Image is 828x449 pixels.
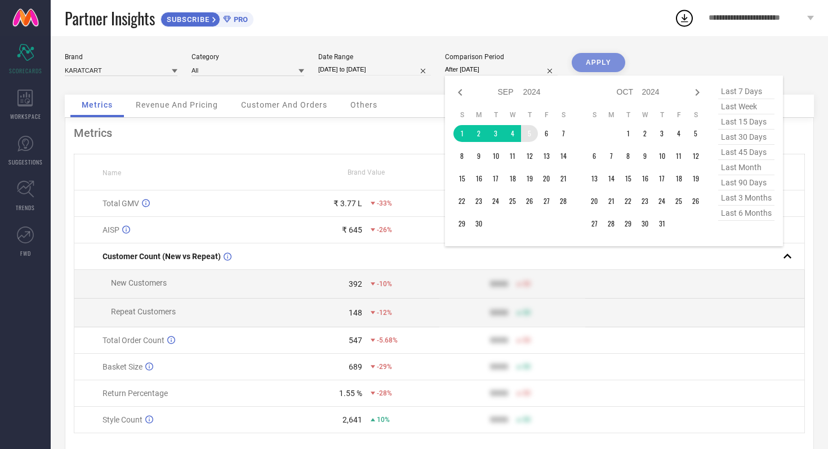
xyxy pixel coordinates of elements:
td: Tue Oct 29 2024 [620,215,636,232]
td: Wed Oct 16 2024 [636,170,653,187]
th: Sunday [453,110,470,119]
td: Sun Sep 29 2024 [453,215,470,232]
div: Brand [65,53,177,61]
td: Thu Oct 10 2024 [653,148,670,165]
td: Sun Oct 20 2024 [586,193,603,210]
td: Tue Sep 17 2024 [487,170,504,187]
td: Mon Sep 23 2024 [470,193,487,210]
span: -26% [377,226,392,234]
div: 689 [349,362,362,371]
td: Thu Oct 17 2024 [653,170,670,187]
td: Sat Oct 19 2024 [687,170,704,187]
td: Fri Oct 04 2024 [670,125,687,142]
span: 50 [523,416,531,424]
div: 1.55 % [339,389,362,398]
span: -28% [377,389,392,397]
td: Thu Sep 26 2024 [521,193,538,210]
td: Tue Sep 10 2024 [487,148,504,165]
td: Mon Oct 21 2024 [603,193,620,210]
td: Tue Oct 15 2024 [620,170,636,187]
td: Sun Sep 22 2024 [453,193,470,210]
div: 2,641 [342,415,362,424]
div: ₹ 3.77 L [333,199,362,208]
span: -10% [377,280,392,288]
span: Total GMV [103,199,139,208]
span: WORKSPACE [10,112,41,121]
span: last 3 months [718,190,774,206]
th: Tuesday [487,110,504,119]
div: 392 [349,279,362,288]
span: last 45 days [718,145,774,160]
td: Fri Oct 25 2024 [670,193,687,210]
div: ₹ 645 [342,225,362,234]
td: Wed Oct 23 2024 [636,193,653,210]
div: 9999 [490,362,508,371]
td: Fri Sep 06 2024 [538,125,555,142]
td: Mon Sep 30 2024 [470,215,487,232]
div: Next month [691,86,704,99]
td: Mon Oct 07 2024 [603,148,620,165]
span: Customer Count (New vs Repeat) [103,252,221,261]
td: Tue Oct 22 2024 [620,193,636,210]
td: Thu Oct 03 2024 [653,125,670,142]
td: Sat Sep 28 2024 [555,193,572,210]
input: Select date range [318,64,431,75]
th: Friday [670,110,687,119]
span: -29% [377,363,392,371]
span: TRENDS [16,203,35,212]
td: Fri Oct 18 2024 [670,170,687,187]
td: Sat Oct 26 2024 [687,193,704,210]
span: Brand Value [348,168,385,176]
th: Monday [603,110,620,119]
span: -33% [377,199,392,207]
div: 9999 [490,336,508,345]
span: Partner Insights [65,7,155,30]
span: 50 [523,280,531,288]
th: Saturday [555,110,572,119]
span: PRO [231,15,248,24]
th: Wednesday [636,110,653,119]
span: Repeat Customers [111,307,176,316]
td: Wed Sep 04 2024 [504,125,521,142]
span: last 15 days [718,114,774,130]
a: SUBSCRIBEPRO [161,9,253,27]
div: Category [192,53,304,61]
span: -12% [377,309,392,317]
td: Sat Sep 14 2024 [555,148,572,165]
div: 547 [349,336,362,345]
div: Comparison Period [445,53,558,61]
div: Previous month [453,86,467,99]
td: Thu Sep 19 2024 [521,170,538,187]
td: Fri Sep 13 2024 [538,148,555,165]
th: Sunday [586,110,603,119]
td: Fri Oct 11 2024 [670,148,687,165]
td: Wed Oct 09 2024 [636,148,653,165]
span: last 6 months [718,206,774,221]
span: Metrics [82,100,113,109]
span: last 7 days [718,84,774,99]
span: AISP [103,225,119,234]
td: Thu Oct 31 2024 [653,215,670,232]
span: last week [718,99,774,114]
td: Fri Sep 20 2024 [538,170,555,187]
div: 9999 [490,308,508,317]
td: Sat Oct 12 2024 [687,148,704,165]
td: Sun Oct 06 2024 [586,148,603,165]
td: Sun Sep 08 2024 [453,148,470,165]
span: Customer And Orders [241,100,327,109]
th: Wednesday [504,110,521,119]
span: 50 [523,336,531,344]
span: 10% [377,416,390,424]
span: Basket Size [103,362,143,371]
td: Wed Oct 30 2024 [636,215,653,232]
span: New Customers [111,278,167,287]
th: Tuesday [620,110,636,119]
td: Fri Sep 27 2024 [538,193,555,210]
td: Tue Oct 01 2024 [620,125,636,142]
span: Total Order Count [103,336,164,345]
td: Sat Sep 21 2024 [555,170,572,187]
td: Sun Oct 27 2024 [586,215,603,232]
div: 9999 [490,415,508,424]
td: Thu Oct 24 2024 [653,193,670,210]
th: Friday [538,110,555,119]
